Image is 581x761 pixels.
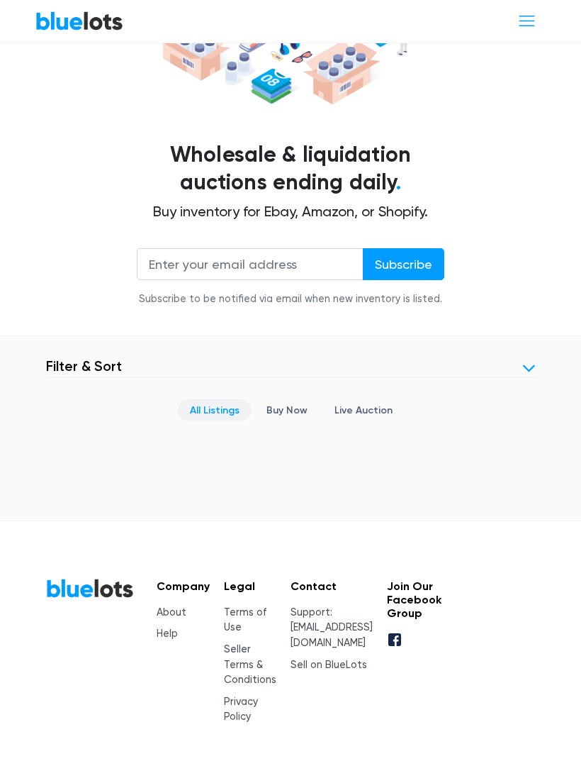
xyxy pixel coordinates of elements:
[387,579,444,621] h5: Join Our Facebook Group
[46,141,535,198] h1: Wholesale & liquidation auctions ending daily
[224,579,276,593] h5: Legal
[157,579,210,593] h5: Company
[290,605,373,651] li: Support:
[157,628,178,640] a: Help
[35,11,123,31] a: BlueLots
[224,606,266,634] a: Terms of Use
[290,579,373,593] h5: Contact
[363,248,444,280] input: Subscribe
[46,357,122,374] h3: Filter & Sort
[46,578,134,599] a: BlueLots
[137,248,363,280] input: Enter your email address
[508,8,546,34] button: Toggle navigation
[137,291,444,307] div: Subscribe to be notified via email when new inventory is listed.
[254,399,320,421] a: Buy Now
[224,643,276,686] a: Seller Terms & Conditions
[46,203,535,220] h2: Buy inventory for Ebay, Amazon, or Shopify.
[178,399,252,421] a: All Listings
[290,621,373,649] a: [EMAIL_ADDRESS][DOMAIN_NAME]
[290,659,367,671] a: Sell on BlueLots
[322,399,405,421] a: Live Auction
[157,606,186,618] a: About
[396,170,401,195] span: .
[224,696,258,723] a: Privacy Policy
